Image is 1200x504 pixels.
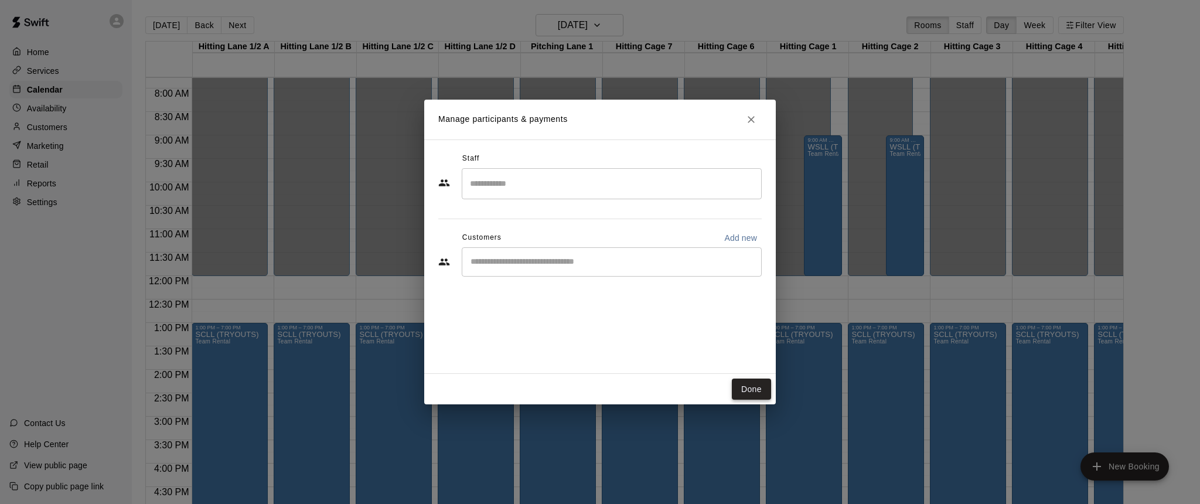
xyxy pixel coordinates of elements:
[720,229,762,247] button: Add new
[462,149,479,168] span: Staff
[462,229,502,247] span: Customers
[462,247,762,277] div: Start typing to search customers...
[438,113,568,125] p: Manage participants & payments
[462,168,762,199] div: Search staff
[741,109,762,130] button: Close
[732,379,771,400] button: Done
[438,177,450,189] svg: Staff
[724,232,757,244] p: Add new
[438,256,450,268] svg: Customers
